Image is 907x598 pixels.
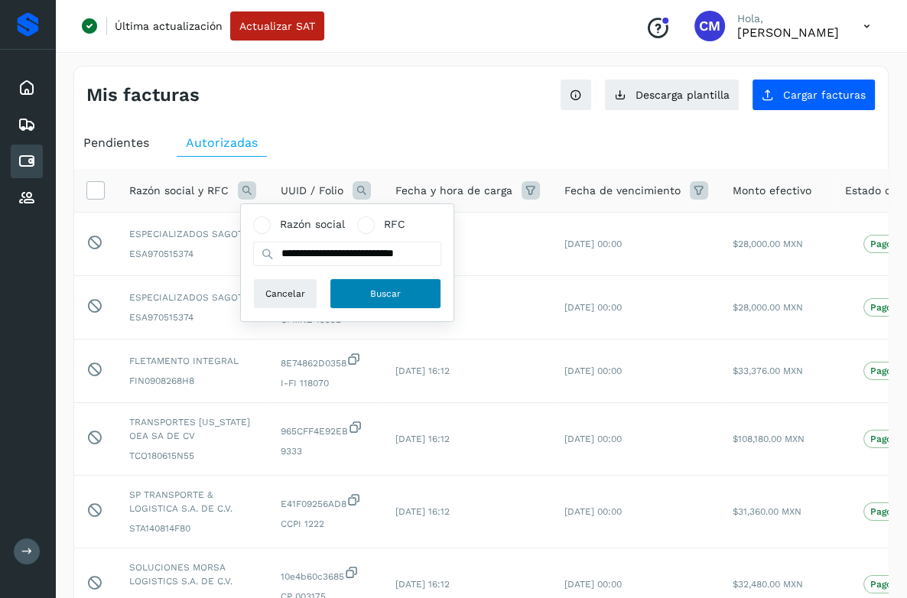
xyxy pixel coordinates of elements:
span: 8E74862D0358 [281,352,371,370]
span: $33,376.00 MXN [733,366,803,376]
span: Fecha y hora de carga [395,183,512,199]
span: TCO180615N55 [129,449,256,463]
span: 10e4b60c3685 [281,565,371,583]
span: [DATE] 16:12 [395,366,450,376]
span: 965CFF4E92EB [281,420,371,438]
p: Hola, [737,12,839,25]
span: Pendientes [83,135,149,150]
div: Proveedores [11,181,43,215]
span: [DATE] 16:12 [395,579,450,590]
span: Monto efectivo [733,183,811,199]
span: $32,480.00 MXN [733,579,803,590]
span: Cargar facturas [783,89,866,100]
span: ESPECIALIZADOS SAGOT [129,227,256,241]
p: Cynthia Mendoza [737,25,839,40]
span: $108,180.00 MXN [733,434,805,444]
button: Descarga plantilla [604,79,740,111]
p: Última actualización [115,19,223,33]
span: Actualizar SAT [239,21,315,31]
span: CCPI 1222 [281,517,371,531]
span: Descarga plantilla [636,89,730,100]
span: [DATE] 16:12 [395,506,450,517]
span: STA140814F80 [129,522,256,535]
span: E41F09256AD8 [281,492,371,511]
span: ESA970515374 [129,310,256,324]
span: Autorizadas [186,135,258,150]
span: [DATE] 00:00 [564,506,622,517]
span: [DATE] 00:00 [564,239,622,249]
span: [DATE] 16:12 [395,434,450,444]
span: SOLUCIONES MORSA LOGISTICS S.A. DE C.V. [129,561,256,588]
span: SP TRANSPORTE & LOGISTICA S.A. DE C.V. [129,488,256,515]
button: Cargar facturas [752,79,876,111]
span: [DATE] 00:00 [564,366,622,376]
span: [DATE] 00:00 [564,302,622,313]
span: Fecha de vencimiento [564,183,681,199]
span: $31,360.00 MXN [733,506,801,517]
div: Cuentas por pagar [11,145,43,178]
span: $28,000.00 MXN [733,239,803,249]
span: [DATE] 00:00 [564,434,622,444]
span: ESA970515374 [129,247,256,261]
button: Actualizar SAT [230,11,324,41]
div: Inicio [11,71,43,105]
span: 9333 [281,444,371,458]
span: ESPECIALIZADOS SAGOT [129,291,256,304]
span: I-FI 118070 [281,376,371,390]
h4: Mis facturas [86,84,200,106]
span: Razón social y RFC [129,183,229,199]
span: [DATE] 00:00 [564,579,622,590]
span: FIN0908268H8 [129,374,256,388]
span: UUID / Folio [281,183,343,199]
div: Embarques [11,108,43,141]
span: FLETAMENTO INTEGRAL [129,354,256,368]
span: TRANSPORTES [US_STATE] OEA SA DE CV [129,415,256,443]
span: $28,000.00 MXN [733,302,803,313]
